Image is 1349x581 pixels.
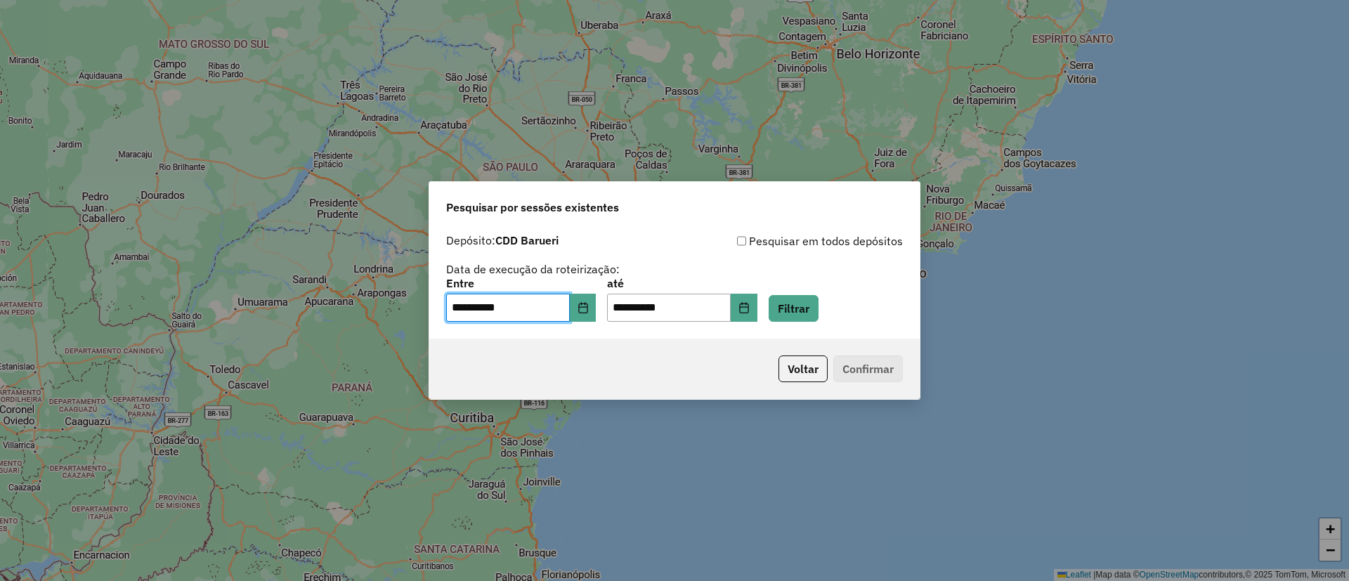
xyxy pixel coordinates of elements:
[446,232,559,249] label: Depósito:
[446,199,619,216] span: Pesquisar por sessões existentes
[495,233,559,247] strong: CDD Barueri
[607,275,757,292] label: até
[769,295,819,322] button: Filtrar
[674,233,903,249] div: Pesquisar em todos depósitos
[778,355,828,382] button: Voltar
[731,294,757,322] button: Choose Date
[446,275,596,292] label: Entre
[446,261,620,278] label: Data de execução da roteirização:
[570,294,597,322] button: Choose Date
